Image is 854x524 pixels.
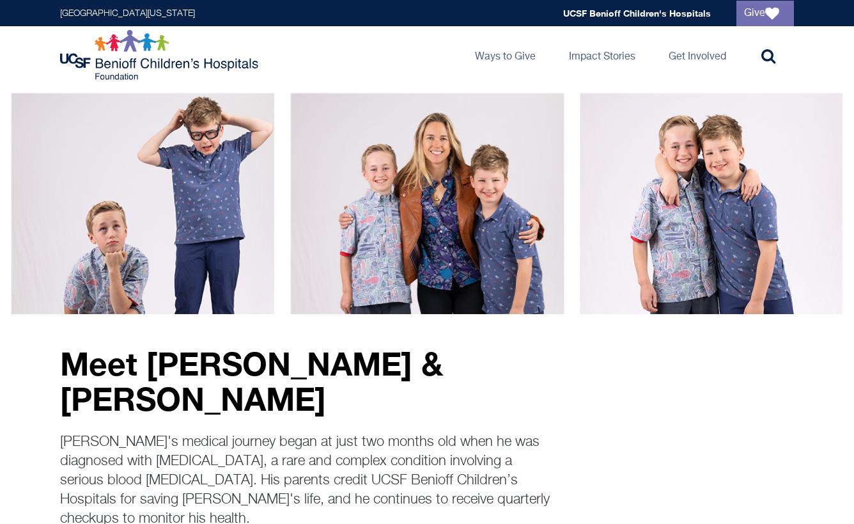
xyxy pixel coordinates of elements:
[60,9,195,18] a: [GEOGRAPHIC_DATA][US_STATE]
[658,26,736,84] a: Get Involved
[736,1,794,26] a: Give
[60,29,261,81] img: Logo for UCSF Benioff Children's Hospitals Foundation
[465,26,546,84] a: Ways to Give
[60,346,552,417] p: Meet [PERSON_NAME] & [PERSON_NAME]
[559,26,646,84] a: Impact Stories
[563,8,711,19] a: UCSF Benioff Children's Hospitals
